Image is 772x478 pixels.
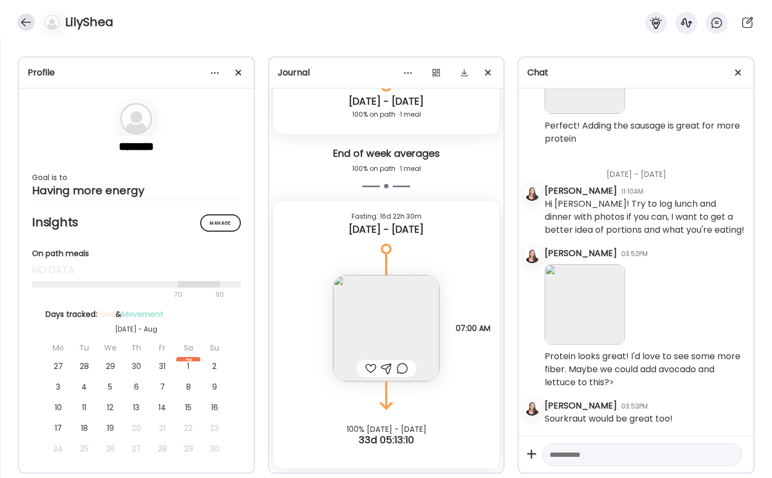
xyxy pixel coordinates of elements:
div: Manage [200,214,241,232]
h4: LilyShea [65,14,113,31]
div: 29 [98,357,122,375]
div: Tu [72,339,96,357]
span: Movement [122,309,163,320]
div: 70 [32,288,212,301]
div: 4 [72,378,96,396]
div: 33d 05:13:10 [269,434,504,447]
img: avatars%2F0E8GhkRAw3SaeOZx49PbL6V43DX2 [525,186,540,201]
div: Perfect! Adding the sausage is great for more protein [545,119,745,145]
div: 10 [46,398,70,417]
div: Profile [28,66,245,79]
div: 100% [DATE] - [DATE] [269,425,504,434]
div: Goal is to [32,171,241,184]
div: 22 [176,419,200,437]
div: 6 [124,378,148,396]
div: 3 [46,378,70,396]
div: 23 [202,419,226,437]
div: Hi [PERSON_NAME]! Try to log lunch and dinner with photos if you can, I want to get a better idea... [545,197,745,237]
div: Su [202,339,226,357]
img: images%2FbsjZOHb5Guc1WX2V4AzGviA3Jrt2%2FH3CfZ8L9VBZjHfQ4miOl%2FHYfh7p9Pw1zcPBKTRsOy_240 [545,264,625,345]
div: On path meals [32,248,241,259]
div: We [98,339,122,357]
div: 100% on path · 1 meal [278,162,495,175]
div: 14 [150,398,174,417]
div: 2 [202,357,226,375]
div: Sa [176,339,200,357]
div: 21 [150,419,174,437]
img: bg-avatar-default.svg [44,15,60,30]
div: Fr [150,339,174,357]
div: 03:52PM [621,249,648,259]
div: [DATE] - Aug [46,324,227,334]
div: 19 [98,419,122,437]
div: 18 [72,419,96,437]
div: Sourkraut would be great too! [545,412,673,425]
div: Chat [527,66,745,79]
div: 27 [124,439,148,458]
div: Th [124,339,148,357]
div: 30 [124,357,148,375]
div: Aug [176,357,200,361]
div: Having more energy [32,184,241,197]
div: [DATE] - [DATE] [282,95,491,108]
img: avatars%2F0E8GhkRAw3SaeOZx49PbL6V43DX2 [525,248,540,263]
div: 16 [202,398,226,417]
div: 11 [72,398,96,417]
img: avatars%2F0E8GhkRAw3SaeOZx49PbL6V43DX2 [525,400,540,416]
img: bg-avatar-default.svg [120,103,152,135]
img: images%2FbsjZOHb5Guc1WX2V4AzGviA3Jrt2%2F3YgrXLWpWU5Z1smWidfk%2FlTOGUtDRXQzSNsTx2xnb_240 [333,275,439,381]
div: 7 [150,378,174,396]
div: End of week averages [278,147,495,162]
div: 25 [72,439,96,458]
div: 5 [98,378,122,396]
div: [PERSON_NAME] [545,184,617,197]
div: 15 [176,398,200,417]
div: 17 [46,419,70,437]
div: 20 [124,419,148,437]
div: 11:10AM [621,187,643,196]
div: 8 [176,378,200,396]
span: Food [97,309,116,320]
div: 100% on path · 1 meal [282,108,491,121]
span: 07:00 AM [456,323,490,333]
div: 27 [46,357,70,375]
div: [PERSON_NAME] [545,399,617,412]
div: 1 [176,357,200,375]
div: 29 [176,439,200,458]
div: 26 [98,439,122,458]
div: 12 [98,398,122,417]
div: Journal [278,66,495,79]
div: Mo [46,339,70,357]
div: 90 [214,288,225,301]
div: 30 [202,439,226,458]
div: 28 [150,439,174,458]
div: no data [32,264,241,277]
div: 24 [46,439,70,458]
div: Days tracked: & [46,309,227,320]
h2: Insights [32,214,241,231]
div: [DATE] - [DATE] [545,156,745,184]
div: 13 [124,398,148,417]
div: Fasting: 16d 22h 30m [282,210,491,223]
div: [DATE] - [DATE] [282,223,491,236]
div: 03:53PM [621,401,648,411]
div: 9 [202,378,226,396]
div: [PERSON_NAME] [545,247,617,260]
div: 31 [150,357,174,375]
div: 28 [72,357,96,375]
div: Protein looks great! I'd love to see some more fiber. Maybe we could add avocado and lettuce to t... [545,350,745,389]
